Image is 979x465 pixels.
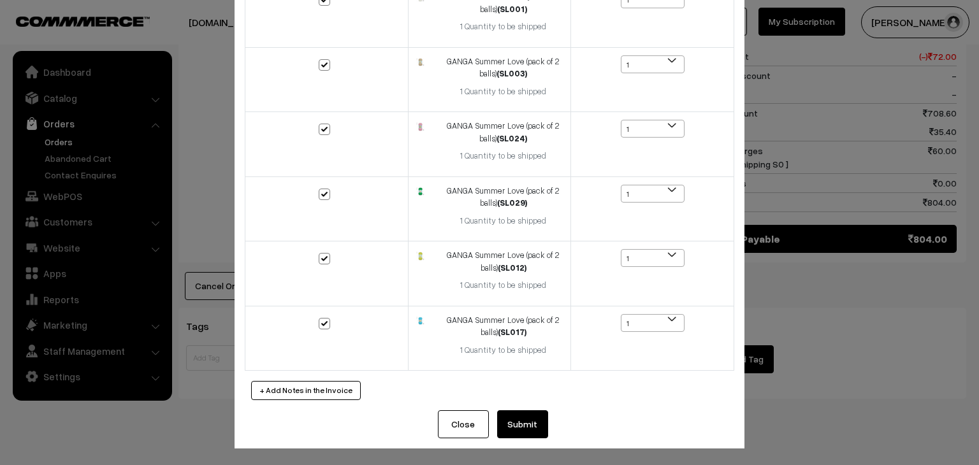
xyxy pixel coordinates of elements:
div: 1 Quantity to be shipped [444,150,563,162]
button: + Add Notes in the Invoice [251,381,361,400]
span: 1 [621,120,684,138]
div: GANGA Summer Love (pack of 2 balls) [444,55,563,80]
div: GANGA Summer Love (pack of 2 balls) [444,185,563,210]
div: 1 Quantity to be shipped [444,85,563,98]
img: 1755337287649324.jpg [416,122,424,131]
div: Keywords by Traffic [141,75,215,83]
span: 1 [621,185,684,203]
span: 1 [621,55,685,73]
strong: (SL017) [498,327,526,337]
strong: (SL003) [497,68,527,78]
div: GANGA Summer Love (pack of 2 balls) [444,314,563,339]
img: 1755337141350603.jpg [416,58,424,66]
span: 1 [621,250,684,268]
div: 1 Quantity to be shipped [444,344,563,357]
div: Domain: [DOMAIN_NAME] [33,33,140,43]
img: logo_orange.svg [20,20,31,31]
button: Close [438,410,489,438]
img: tab_keywords_by_traffic_grey.svg [127,74,137,84]
img: 1755337187383212.jpg [416,252,424,260]
div: Domain Overview [48,75,114,83]
span: 1 [621,314,685,332]
span: 1 [621,249,685,267]
strong: (SL024) [497,133,527,143]
span: 1 [621,185,685,203]
strong: (SL029) [497,197,527,208]
img: website_grey.svg [20,33,31,43]
img: 1755338002361529.jpg [416,187,424,196]
div: 1 Quantity to be shipped [444,215,563,227]
div: 1 Quantity to be shipped [444,279,563,292]
span: 1 [621,315,684,333]
span: 1 [621,56,684,74]
span: 1 [621,120,685,138]
div: GANGA Summer Love (pack of 2 balls) [444,249,563,274]
div: 1 Quantity to be shipped [444,20,563,33]
strong: (SL001) [497,4,527,14]
img: 1755337808251217.jpg [416,317,424,325]
button: Submit [497,410,548,438]
div: GANGA Summer Love (pack of 2 balls) [444,120,563,145]
strong: (SL012) [498,262,526,273]
div: v 4.0.25 [36,20,62,31]
img: tab_domain_overview_orange.svg [34,74,45,84]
